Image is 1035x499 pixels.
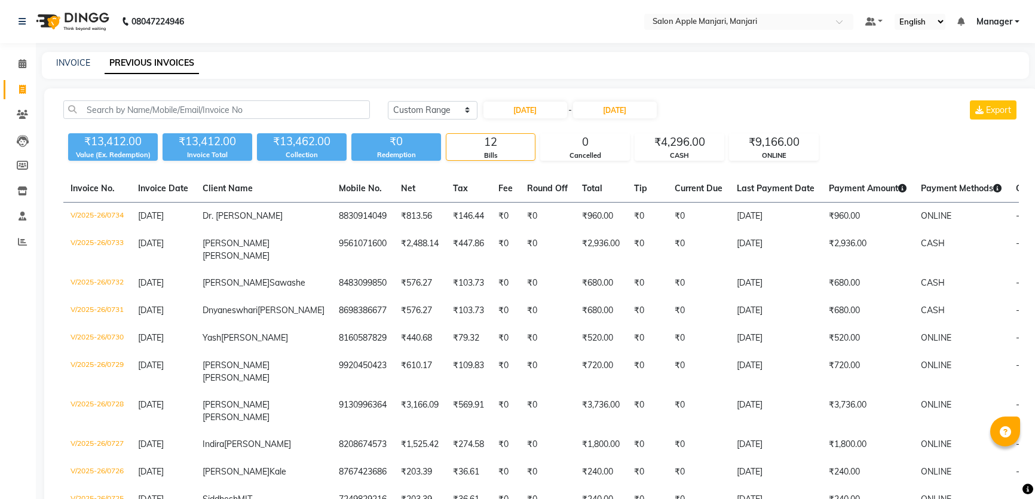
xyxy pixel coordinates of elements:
td: ₹1,800.00 [575,431,627,458]
div: ONLINE [730,151,818,161]
span: [DATE] [138,238,164,249]
div: ₹4,296.00 [635,134,724,151]
td: ₹0 [627,230,667,270]
td: V/2025-26/0732 [63,270,131,297]
td: ₹109.83 [446,352,491,391]
td: ₹960.00 [822,203,914,231]
span: - [1016,439,1019,449]
td: ₹576.27 [394,270,446,297]
td: ₹79.32 [446,324,491,352]
td: ₹36.61 [446,458,491,486]
td: [DATE] [730,324,822,352]
a: PREVIOUS INVOICES [105,53,199,74]
td: ₹1,525.42 [394,431,446,458]
td: 8830914049 [332,203,394,231]
td: ₹680.00 [822,270,914,297]
iframe: chat widget [985,451,1023,487]
span: [DATE] [138,210,164,221]
span: ONLINE [921,399,951,410]
td: 9561071600 [332,230,394,270]
td: [DATE] [730,230,822,270]
span: Total [582,183,602,194]
div: ₹13,412.00 [163,133,252,150]
span: CASH [921,238,945,249]
td: ₹0 [667,297,730,324]
td: ₹680.00 [822,297,914,324]
div: CASH [635,151,724,161]
td: ₹0 [627,431,667,458]
td: ₹0 [491,297,520,324]
span: [PERSON_NAME] [221,332,288,343]
div: ₹0 [351,133,441,150]
td: ₹0 [627,324,667,352]
td: V/2025-26/0727 [63,431,131,458]
td: ₹720.00 [575,352,627,391]
td: [DATE] [730,203,822,231]
div: Invoice Total [163,150,252,160]
span: [DATE] [138,399,164,410]
td: ₹0 [520,230,575,270]
td: ₹240.00 [575,458,627,486]
td: ₹0 [491,324,520,352]
td: ₹2,936.00 [822,230,914,270]
td: ₹0 [491,230,520,270]
td: 8767423686 [332,458,394,486]
td: ₹0 [627,458,667,486]
td: 8208674573 [332,431,394,458]
td: ₹0 [627,270,667,297]
span: ONLINE [921,466,951,477]
span: Export [986,105,1011,115]
td: ₹3,736.00 [575,391,627,431]
td: ₹0 [667,203,730,231]
span: ONLINE [921,210,951,221]
td: ₹0 [520,297,575,324]
td: ₹520.00 [822,324,914,352]
td: ₹0 [627,352,667,391]
td: ₹103.73 [446,270,491,297]
td: ₹0 [627,203,667,231]
td: ₹0 [667,352,730,391]
div: Collection [257,150,347,160]
span: - [1016,305,1019,316]
div: ₹13,412.00 [68,133,158,150]
button: Export [970,100,1016,120]
div: Bills [446,151,535,161]
td: [DATE] [730,431,822,458]
td: ₹520.00 [575,324,627,352]
span: Tax [453,183,468,194]
td: ₹0 [491,270,520,297]
td: [DATE] [730,458,822,486]
td: ₹0 [667,324,730,352]
td: [DATE] [730,391,822,431]
span: Mobile No. [339,183,382,194]
span: - [1016,277,1019,288]
td: 8160587829 [332,324,394,352]
span: [DATE] [138,466,164,477]
div: 12 [446,134,535,151]
td: 9920450423 [332,352,394,391]
td: V/2025-26/0734 [63,203,131,231]
span: Invoice Date [138,183,188,194]
td: ₹0 [520,391,575,431]
td: ₹203.39 [394,458,446,486]
span: Payment Amount [829,183,907,194]
td: [DATE] [730,297,822,324]
td: ₹0 [520,324,575,352]
td: ₹0 [520,270,575,297]
td: ₹0 [627,391,667,431]
span: Dnyaneswhari [203,305,258,316]
span: [PERSON_NAME] [258,305,324,316]
div: Redemption [351,150,441,160]
input: End Date [573,102,657,118]
span: Sawashe [270,277,305,288]
td: ₹0 [520,458,575,486]
td: V/2025-26/0733 [63,230,131,270]
td: ₹0 [667,270,730,297]
td: ₹813.56 [394,203,446,231]
td: ₹0 [491,203,520,231]
span: ONLINE [921,439,951,449]
span: - [1016,360,1019,371]
span: Kale [270,466,286,477]
span: [DATE] [138,332,164,343]
td: ₹146.44 [446,203,491,231]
